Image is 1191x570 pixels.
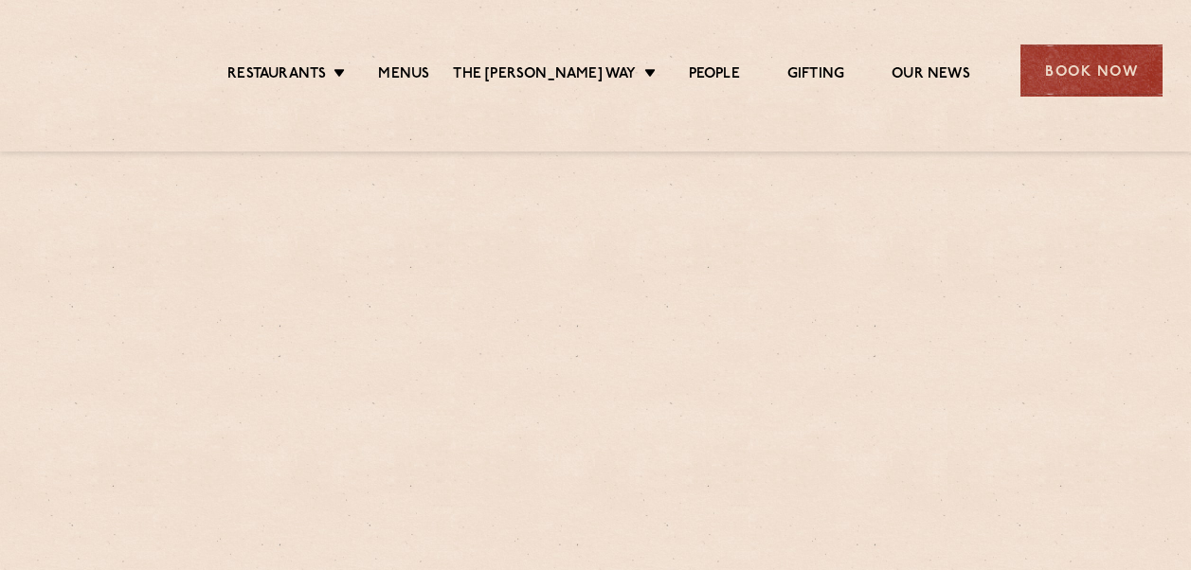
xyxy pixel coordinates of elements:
a: Our News [892,65,970,86]
a: Gifting [787,65,844,86]
a: The [PERSON_NAME] Way [453,65,636,86]
div: Book Now [1020,45,1163,97]
a: Restaurants [227,65,326,86]
a: Menus [378,65,429,86]
img: svg%3E [28,18,187,123]
a: People [689,65,740,86]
